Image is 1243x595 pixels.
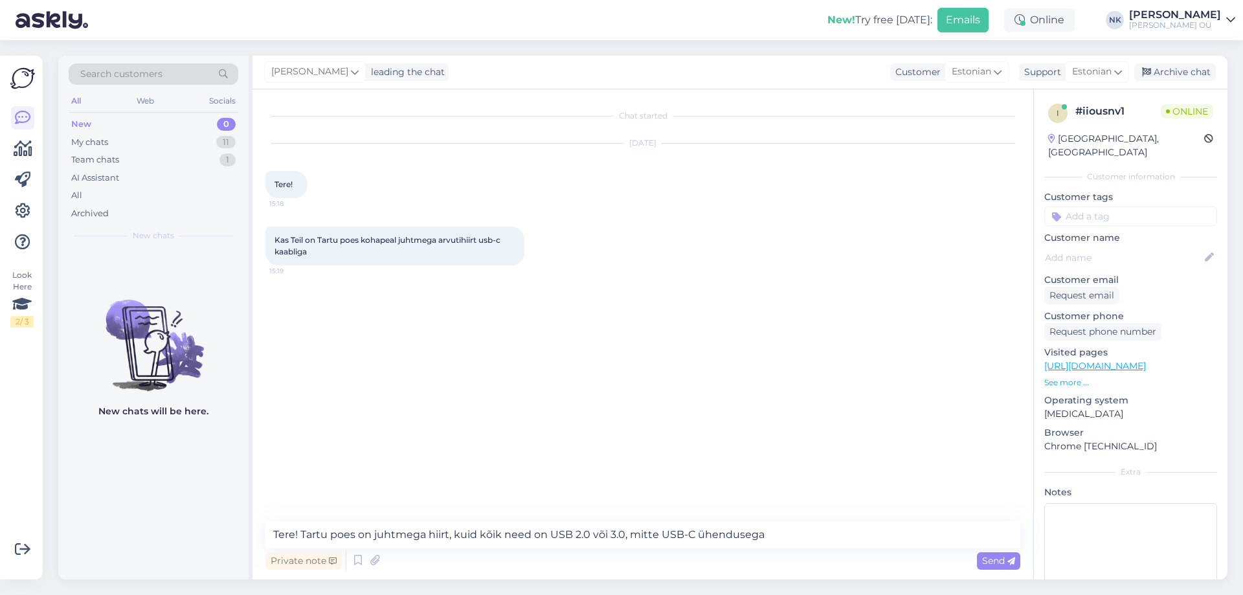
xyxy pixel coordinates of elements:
div: [PERSON_NAME] [1129,10,1221,20]
div: 2 / 3 [10,316,34,328]
div: Team chats [71,153,119,166]
div: New [71,118,91,131]
div: Socials [207,93,238,109]
div: 11 [216,136,236,149]
div: Web [134,93,157,109]
p: Browser [1044,426,1217,440]
div: All [69,93,84,109]
span: Estonian [952,65,991,79]
p: Visited pages [1044,346,1217,359]
div: NK [1106,11,1124,29]
div: AI Assistant [71,172,119,185]
div: 1 [219,153,236,166]
p: See more ... [1044,377,1217,388]
p: Customer phone [1044,309,1217,323]
div: [PERSON_NAME] OÜ [1129,20,1221,30]
div: # iiousnv1 [1075,104,1161,119]
div: Extra [1044,466,1217,478]
b: New! [827,14,855,26]
div: Chat started [265,110,1020,122]
div: Online [1004,8,1075,32]
div: Request email [1044,287,1119,304]
div: Try free [DATE]: [827,12,932,28]
p: Customer name [1044,231,1217,245]
div: [GEOGRAPHIC_DATA], [GEOGRAPHIC_DATA] [1048,132,1204,159]
div: Support [1019,65,1061,79]
p: [MEDICAL_DATA] [1044,407,1217,421]
div: Archive chat [1134,63,1216,81]
span: 15:19 [269,266,318,276]
p: Chrome [TECHNICAL_ID] [1044,440,1217,453]
span: Estonian [1072,65,1112,79]
div: Private note [265,552,342,570]
a: [PERSON_NAME][PERSON_NAME] OÜ [1129,10,1235,30]
div: Customer information [1044,171,1217,183]
div: My chats [71,136,108,149]
a: [URL][DOMAIN_NAME] [1044,360,1146,372]
input: Add name [1045,251,1202,265]
span: i [1057,108,1059,118]
img: No chats [58,276,249,393]
div: Request phone number [1044,323,1161,341]
button: Emails [937,8,989,32]
textarea: Tere! Tartu poes on juhtmega hiirt, kuid kõik need on USB 2.0 või 3.0, mitte USB-C ühendusega [265,521,1020,548]
img: Askly Logo [10,66,35,91]
span: 15:18 [269,199,318,208]
span: Send [982,555,1015,567]
div: Customer [890,65,941,79]
span: Kas Teil on Tartu poes kohapeal juhtmega arvutihiirt usb-c kaabliga [274,235,502,256]
input: Add a tag [1044,207,1217,226]
div: Archived [71,207,109,220]
div: Look Here [10,269,34,328]
span: New chats [133,230,174,241]
span: [PERSON_NAME] [271,65,348,79]
p: New chats will be here. [98,405,208,418]
p: Customer email [1044,273,1217,287]
p: Operating system [1044,394,1217,407]
div: 0 [217,118,236,131]
p: Customer tags [1044,190,1217,204]
div: leading the chat [366,65,445,79]
p: Notes [1044,486,1217,499]
span: Search customers [80,67,162,81]
span: Tere! [274,179,293,189]
div: [DATE] [265,137,1020,149]
span: Online [1161,104,1213,118]
div: All [71,189,82,202]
